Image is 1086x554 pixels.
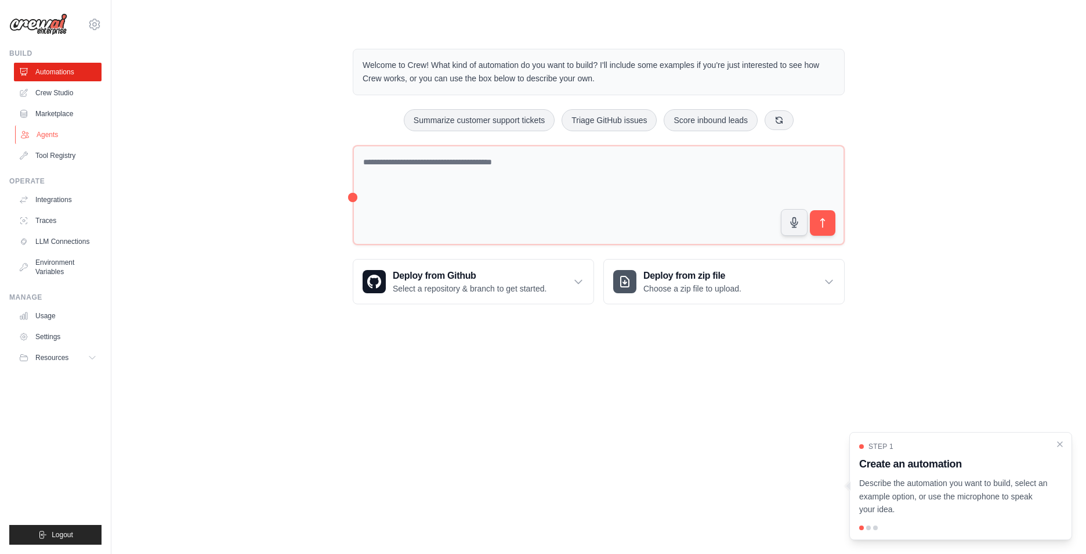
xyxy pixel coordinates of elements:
a: Usage [14,307,102,325]
a: Crew Studio [14,84,102,102]
iframe: Chat Widget [1028,498,1086,554]
button: Resources [14,348,102,367]
p: Choose a zip file to upload. [643,283,741,294]
a: Tool Registry [14,146,102,165]
button: Summarize customer support tickets [404,109,555,131]
button: Triage GitHub issues [562,109,657,131]
p: Welcome to Crew! What kind of automation do you want to build? I'll include some examples if you'... [363,59,835,85]
img: Logo [9,13,67,35]
div: Operate [9,177,102,186]
button: Score inbound leads [664,109,758,131]
span: Resources [35,353,68,362]
h3: Deploy from zip file [643,269,741,283]
a: Agents [15,125,103,144]
div: Manage [9,293,102,302]
a: Marketplace [14,105,102,123]
p: Describe the automation you want to build, select an example option, or use the microphone to spe... [859,477,1048,516]
a: Traces [14,211,102,230]
a: Settings [14,328,102,346]
a: LLM Connections [14,232,102,251]
div: Build [9,49,102,58]
span: Step 1 [868,442,893,451]
a: Integrations [14,190,102,209]
h3: Create an automation [859,456,1048,472]
p: Select a repository & branch to get started. [393,283,546,294]
a: Automations [14,63,102,81]
button: Close walkthrough [1055,440,1065,449]
h3: Deploy from Github [393,269,546,283]
a: Environment Variables [14,253,102,281]
span: Logout [52,530,73,539]
button: Logout [9,525,102,545]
